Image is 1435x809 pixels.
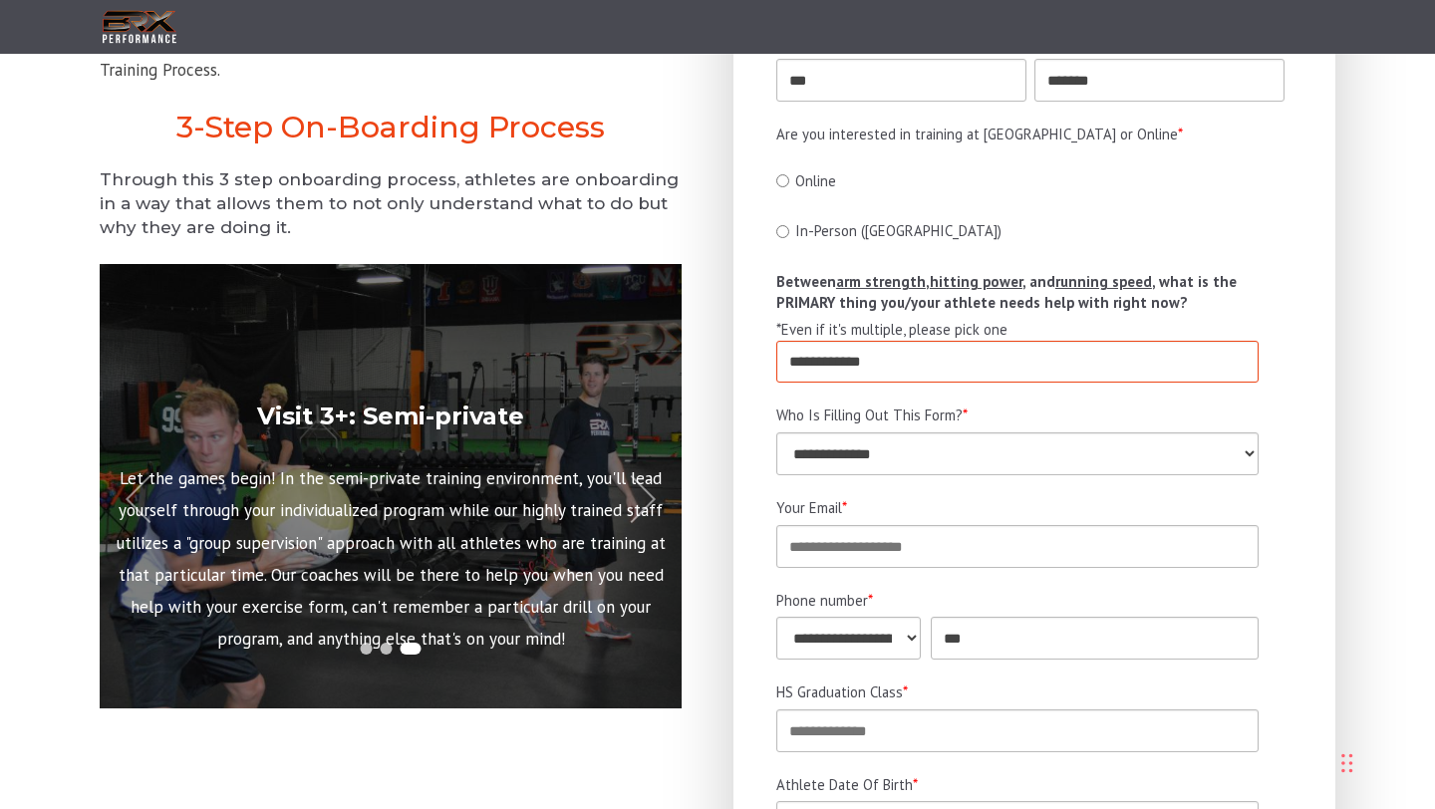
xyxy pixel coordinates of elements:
span: Phone number [776,591,868,610]
strong: Between , , and , what is the PRIMARY thing you/your athlete needs help with right now? [776,272,1237,312]
span: Who Is Filling Out This Form? [776,405,963,424]
iframe: Chat Widget [1141,594,1435,809]
span: Athlete Date Of Birth [776,775,913,794]
span: Your Email [776,498,842,517]
strong: Visit 3+: Semi-private [257,401,524,429]
input: Online [776,174,789,187]
span: . Complete the form below to begin your BRX Training Process. [100,26,675,80]
h2: 3-Step On-Boarding Process [100,110,682,145]
p: Rather than throw you right into the fire on Day 1, we take pride in getting to know you first. A... [682,462,1264,656]
span: arm strength [836,272,926,291]
span: Are you interested in training at [GEOGRAPHIC_DATA] or Online [776,125,1178,143]
legend: *Even if it's multiple, please pick one [776,320,1292,341]
span: HS Graduation Class [776,682,903,701]
span: In-Person ([GEOGRAPHIC_DATA]) [795,221,1002,240]
div: Drag [1341,733,1353,793]
h5: Through this 3 step onboarding process, athletes are onboarding in a way that allows them to not ... [100,168,682,239]
span: hitting power [930,272,1022,291]
input: In-Person ([GEOGRAPHIC_DATA]) [776,225,789,238]
img: BRX Transparent Logo-2 [100,7,179,48]
p: Let the games begin! In the semi-private training environment, you'll lead yourself through your ... [100,462,682,656]
span: Online [795,171,836,190]
span: running speed [1055,272,1152,291]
